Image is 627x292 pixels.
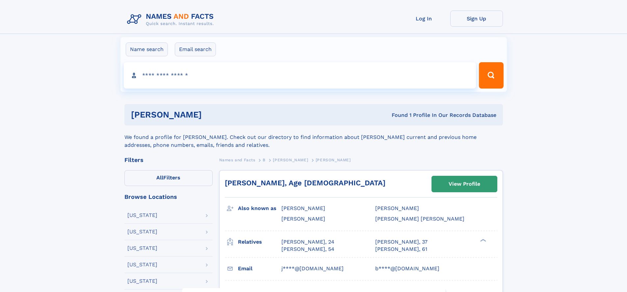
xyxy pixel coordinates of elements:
h3: Relatives [238,236,281,248]
h3: Also known as [238,203,281,214]
label: Filters [124,170,213,186]
a: [PERSON_NAME], 37 [375,238,428,246]
div: View Profile [449,176,480,192]
h1: [PERSON_NAME] [131,111,297,119]
label: Name search [126,42,168,56]
a: B [263,156,266,164]
a: Log In [398,11,450,27]
span: All [156,174,163,181]
a: [PERSON_NAME] [273,156,308,164]
a: Names and Facts [219,156,255,164]
span: [PERSON_NAME] [375,205,419,211]
div: Filters [124,157,213,163]
a: [PERSON_NAME], 61 [375,246,427,253]
span: B [263,158,266,162]
div: ❯ [479,238,486,242]
h3: Email [238,263,281,274]
div: [US_STATE] [127,262,157,267]
div: [US_STATE] [127,229,157,234]
button: Search Button [479,62,503,89]
span: [PERSON_NAME] [281,205,325,211]
div: [US_STATE] [127,246,157,251]
img: Logo Names and Facts [124,11,219,28]
div: Found 1 Profile In Our Records Database [297,112,496,119]
span: [PERSON_NAME] [273,158,308,162]
div: We found a profile for [PERSON_NAME]. Check out our directory to find information about [PERSON_N... [124,125,503,149]
a: View Profile [432,176,497,192]
span: [PERSON_NAME] [PERSON_NAME] [375,216,464,222]
input: search input [124,62,476,89]
div: [US_STATE] [127,213,157,218]
label: Email search [175,42,216,56]
span: [PERSON_NAME] [281,216,325,222]
span: [PERSON_NAME] [316,158,351,162]
div: [US_STATE] [127,279,157,284]
a: [PERSON_NAME], Age [DEMOGRAPHIC_DATA] [225,179,385,187]
a: Sign Up [450,11,503,27]
div: Browse Locations [124,194,213,200]
a: [PERSON_NAME], 54 [281,246,334,253]
a: [PERSON_NAME], 24 [281,238,334,246]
